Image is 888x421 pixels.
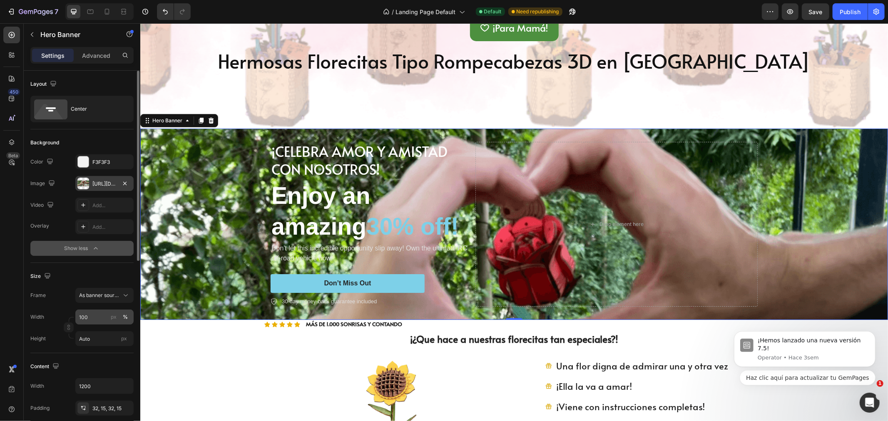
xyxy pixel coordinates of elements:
button: px [120,312,130,322]
input: Auto [76,379,133,394]
span: As banner source [79,292,120,299]
iframe: Intercom notifications mensaje [721,312,888,399]
p: Advanced [82,51,110,60]
button: Show less [30,241,134,256]
p: Enjoy an amazing [131,157,331,218]
div: Add... [92,202,132,209]
button: Publish [833,3,868,20]
div: Image [30,178,57,189]
label: Frame [30,292,46,299]
p: ¡CELEBRA AMOR Y AMISTAD CON NOSOTROS! [131,119,331,155]
div: Overlay [30,222,49,230]
p: Una flor digna de admirar una y otra vez [416,336,588,349]
p: MÁS DE 1.000 SONRISAS Y CONTANDO [166,297,262,305]
iframe: Design area [140,23,888,421]
label: Height [30,335,46,342]
input: px% [75,310,134,324]
button: Don’t Miss Out [130,251,284,270]
p: ¡4 diseños con significados hermosos! [416,397,588,411]
button: As banner source [75,288,134,303]
div: Color [30,156,55,168]
p: ¡Ella la va a amar! [416,356,588,370]
div: Size [30,271,52,282]
div: Video [30,200,55,211]
input: px [75,331,134,346]
span: 1 [877,380,883,387]
div: % [123,313,128,321]
span: px [121,335,127,342]
div: Add... [92,223,132,231]
h2: Rich Text Editor. Editing area: main [130,156,332,219]
p: 30-day money-back guarantee included [142,274,236,282]
div: Publish [840,7,861,16]
div: F3F3F3 [92,158,132,166]
div: [URL][DOMAIN_NAME] [92,180,117,188]
div: Content [30,361,61,372]
div: Beta [6,152,20,159]
div: Width [30,382,44,390]
iframe: Intercom live chat [860,393,880,413]
button: Save [802,3,829,20]
div: Rich Text Editor. Editing area: main [130,119,332,156]
h2: Hermosas Florecitas Tipo Rompecabezas 3D en [GEOGRAPHIC_DATA] [77,25,671,51]
span: Save [809,8,823,15]
p: Settings [41,51,65,60]
div: Show less [65,244,100,253]
span: Need republishing [517,8,559,15]
p: ¡Viene con instrucciones completas! [416,376,588,390]
p: 7 [55,7,58,17]
div: Don’t Miss Out [184,256,231,265]
div: Drop element here [459,198,503,204]
div: 32, 15, 32, 15 [92,405,132,412]
span: Landing Page Default [396,7,456,16]
span: / [392,7,394,16]
button: % [109,312,119,322]
p: Hero Banner [40,30,111,40]
button: 7 [3,3,62,20]
div: px [111,313,117,321]
div: Undo/Redo [157,3,191,20]
div: Center [71,99,122,119]
p: Don't let this incredible opportunity slip away! Own the ultimate RC off-road vehicle now! [131,220,331,240]
span: 30% off! [226,190,318,216]
div: Background [30,139,59,146]
div: Layout [30,79,58,90]
div: Padding [30,404,50,412]
div: 450 [8,89,20,95]
span: Default [484,8,502,15]
label: Width [30,313,44,321]
div: Hero Banner [10,94,44,101]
